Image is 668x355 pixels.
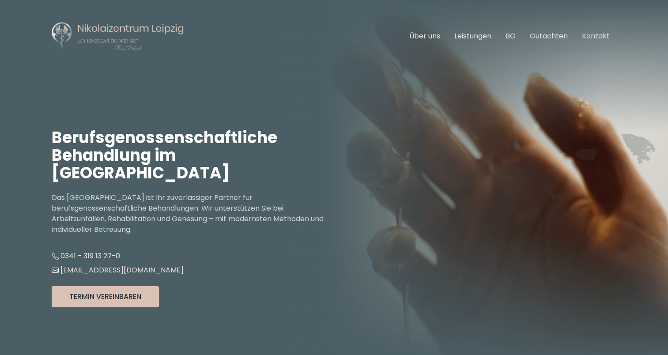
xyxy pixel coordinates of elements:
[52,251,120,261] a: 0341 - 319 13 27-0
[52,286,159,307] button: Termin Vereinbaren
[52,21,184,51] img: Nikolaizentrum Leipzig Logo
[582,31,610,41] a: Kontakt
[454,31,491,41] a: Leistungen
[52,193,334,235] p: Das [GEOGRAPHIC_DATA] ist Ihr zuverlässiger Partner für berufsgenossenschaftliche Behandlungen. W...
[506,31,516,41] a: BG
[52,265,184,275] a: [EMAIL_ADDRESS][DOMAIN_NAME]
[409,31,440,41] a: Über uns
[530,31,568,41] a: Gutachten
[52,129,334,182] h1: Berufsgenossenschaftliche Behandlung im [GEOGRAPHIC_DATA]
